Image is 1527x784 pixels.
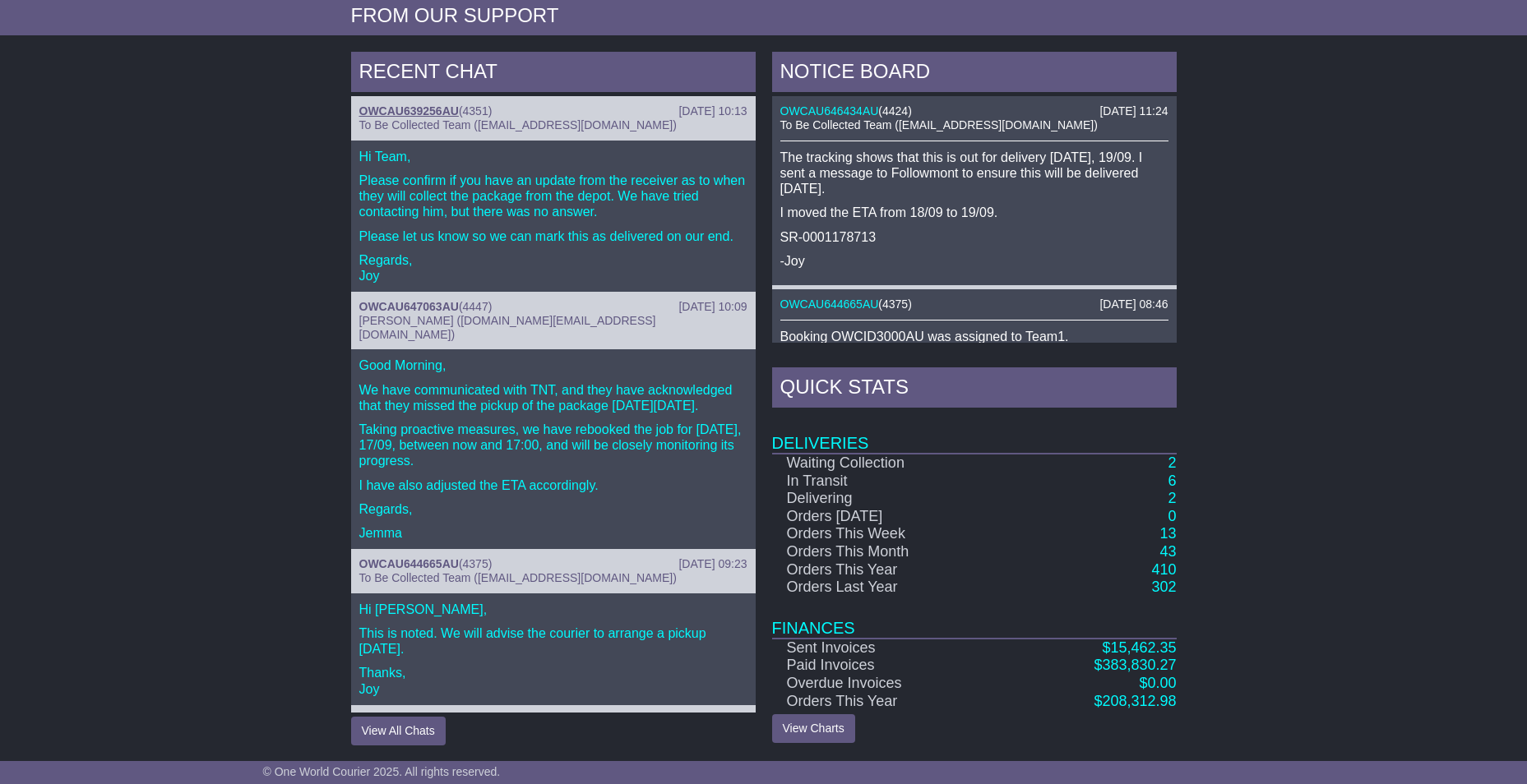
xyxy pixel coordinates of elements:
a: 43 [1159,543,1176,560]
td: Paid Invoices [772,657,1009,675]
span: 4447 [463,300,488,313]
span: 4424 [882,104,908,118]
p: SR-0001178713 [780,229,1168,245]
a: OWCAU644665AU [780,297,879,311]
p: Taking proactive measures, we have rebooked the job for [DATE], 17/09, between now and 17:00, and... [359,422,747,469]
p: Hi [PERSON_NAME], [359,602,747,617]
a: OWCAU644665AU [359,557,459,570]
p: Please let us know so we can mark this as delivered on our end. [359,228,747,244]
p: Regards, Joy [359,252,747,284]
td: Overdue Invoices [772,675,1009,693]
span: 208,312.98 [1102,693,1176,709]
p: Booking OWCID3000AU was assigned to Team1. [780,329,1168,344]
a: $208,312.98 [1094,693,1176,709]
td: Orders This Month [772,543,1009,561]
span: To Be Collected Team ([EMAIL_ADDRESS][DOMAIN_NAME]) [780,118,1098,131]
div: FROM OUR SUPPORT [351,4,1177,28]
span: 4375 [463,557,488,570]
span: 4375 [882,297,908,311]
a: OWCAU647063AU [359,300,459,313]
td: Orders Last Year [772,579,1009,597]
span: To Be Collected Team ([EMAIL_ADDRESS][DOMAIN_NAME]) [359,118,677,131]
p: Regards, [359,501,747,517]
span: 15,462.35 [1110,639,1176,656]
p: Hi Team, [359,149,747,164]
div: [DATE] 08:46 [1099,297,1168,311]
a: OWCAU646434AU [780,104,879,118]
p: I moved the ETA from 18/09 to 19/09. [780,205,1168,220]
a: $0.00 [1139,675,1176,691]
a: OWCAU639256AU [359,104,459,118]
td: Finances [772,597,1177,639]
p: -Joy [780,253,1168,269]
a: 13 [1159,525,1176,542]
td: Orders This Year [772,693,1009,711]
a: 0 [1168,508,1176,524]
p: Jemma [359,525,747,541]
td: Orders This Week [772,525,1009,543]
div: Quick Stats [772,367,1177,412]
span: 0.00 [1147,675,1176,691]
a: 2 [1168,454,1176,471]
span: [PERSON_NAME] ([DOMAIN_NAME][EMAIL_ADDRESS][DOMAIN_NAME]) [359,314,656,341]
p: I have also adjusted the ETA accordingly. [359,477,747,493]
div: NOTICE BOARD [772,52,1177,96]
td: Sent Invoices [772,639,1009,657]
div: [DATE] 10:09 [678,300,747,314]
p: Thanks, Joy [359,665,747,696]
td: Delivering [772,490,1009,508]
div: [DATE] 10:13 [678,104,747,118]
a: 410 [1151,561,1176,578]
button: View All Chats [351,717,446,745]
td: In Transit [772,473,1009,491]
a: $15,462.35 [1102,639,1176,656]
a: 6 [1168,473,1176,489]
div: ( ) [359,104,747,118]
div: ( ) [780,104,1168,118]
td: Orders [DATE] [772,508,1009,526]
p: We have communicated with TNT, and they have acknowledged that they missed the pickup of the pack... [359,382,747,413]
a: 302 [1151,579,1176,595]
span: © One World Courier 2025. All rights reserved. [263,765,501,778]
div: ( ) [780,297,1168,311]
span: 4351 [463,104,488,118]
a: View Charts [772,714,855,743]
td: Orders This Year [772,561,1009,579]
td: Waiting Collection [772,454,1009,473]
p: Please confirm if you have an update from the receiver as to when they will collect the package f... [359,173,747,220]
p: This is noted. We will advise the courier to arrange a pickup [DATE]. [359,625,747,657]
div: RECENT CHAT [351,52,756,96]
td: Deliveries [772,412,1177,454]
div: [DATE] 11:24 [1099,104,1168,118]
p: Good Morning, [359,357,747,373]
span: To Be Collected Team ([EMAIL_ADDRESS][DOMAIN_NAME]) [359,571,677,584]
div: ( ) [359,300,747,314]
p: The tracking shows that this is out for delivery [DATE], 19/09. I sent a message to Followmont to... [780,150,1168,197]
div: [DATE] 09:23 [678,557,747,571]
span: 383,830.27 [1102,657,1176,673]
a: $383,830.27 [1094,657,1176,673]
a: 2 [1168,490,1176,506]
div: ( ) [359,557,747,571]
